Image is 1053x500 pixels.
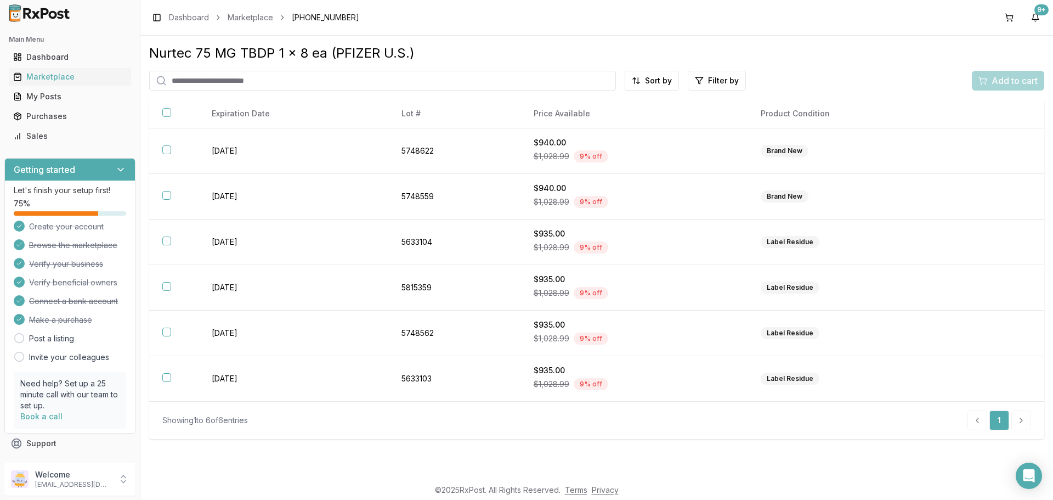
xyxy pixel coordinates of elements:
[199,311,388,356] td: [DATE]
[9,35,131,44] h2: Main Menu
[29,314,92,325] span: Make a purchase
[708,75,739,86] span: Filter by
[574,150,608,162] div: 9 % off
[228,12,273,23] a: Marketplace
[199,356,388,402] td: [DATE]
[9,126,131,146] a: Sales
[534,183,734,194] div: $940.00
[388,265,520,311] td: 5815359
[9,106,131,126] a: Purchases
[9,47,131,67] a: Dashboard
[4,4,75,22] img: RxPost Logo
[967,411,1031,430] nav: pagination
[761,373,819,385] div: Label Residue
[4,48,135,66] button: Dashboard
[388,356,520,402] td: 5633103
[625,71,679,91] button: Sort by
[13,91,127,102] div: My Posts
[199,99,388,128] th: Expiration Date
[20,378,120,411] p: Need help? Set up a 25 minute call with our team to set up.
[1034,4,1049,15] div: 9+
[29,333,74,344] a: Post a listing
[534,319,734,330] div: $935.00
[534,333,569,344] span: $1,028.99
[574,196,608,208] div: 9 % off
[748,99,962,128] th: Product Condition
[574,287,608,299] div: 9 % off
[292,12,359,23] span: [PHONE_NUMBER]
[169,12,209,23] a: Dashboard
[388,220,520,265] td: 5633104
[645,75,672,86] span: Sort by
[29,352,109,363] a: Invite your colleagues
[9,87,131,106] a: My Posts
[388,174,520,220] td: 5748559
[534,228,734,239] div: $935.00
[989,411,1009,430] a: 1
[13,131,127,142] div: Sales
[11,470,29,488] img: User avatar
[534,288,569,299] span: $1,028.99
[4,108,135,125] button: Purchases
[388,128,520,174] td: 5748622
[534,196,569,207] span: $1,028.99
[29,277,117,288] span: Verify beneficial owners
[199,220,388,265] td: [DATE]
[388,311,520,356] td: 5748562
[520,99,748,128] th: Price Available
[26,458,64,469] span: Feedback
[162,415,248,426] div: Showing 1 to 6 of 6 entries
[20,412,63,421] a: Book a call
[199,174,388,220] td: [DATE]
[388,99,520,128] th: Lot #
[4,88,135,105] button: My Posts
[534,242,569,253] span: $1,028.99
[574,241,608,254] div: 9 % off
[761,190,808,203] div: Brand New
[35,469,111,480] p: Welcome
[761,236,819,248] div: Label Residue
[1027,9,1044,26] button: 9+
[534,151,569,162] span: $1,028.99
[14,163,75,176] h3: Getting started
[534,274,734,285] div: $935.00
[13,71,127,82] div: Marketplace
[4,434,135,453] button: Support
[4,453,135,473] button: Feedback
[29,259,103,269] span: Verify your business
[574,378,608,390] div: 9 % off
[4,127,135,145] button: Sales
[592,485,619,495] a: Privacy
[13,52,127,63] div: Dashboard
[9,67,131,87] a: Marketplace
[29,240,117,251] span: Browse the marketplace
[761,145,808,157] div: Brand New
[4,68,135,86] button: Marketplace
[1016,463,1042,489] div: Open Intercom Messenger
[35,480,111,489] p: [EMAIL_ADDRESS][DOMAIN_NAME]
[29,221,104,232] span: Create your account
[761,282,819,294] div: Label Residue
[199,128,388,174] td: [DATE]
[14,198,30,209] span: 75 %
[574,333,608,345] div: 9 % off
[534,365,734,376] div: $935.00
[199,265,388,311] td: [DATE]
[534,137,734,148] div: $940.00
[534,379,569,390] span: $1,028.99
[688,71,746,91] button: Filter by
[13,111,127,122] div: Purchases
[565,485,587,495] a: Terms
[761,327,819,339] div: Label Residue
[14,185,126,196] p: Let's finish your setup first!
[149,44,1044,62] div: Nurtec 75 MG TBDP 1 x 8 ea (PFIZER U.S.)
[29,296,118,307] span: Connect a bank account
[169,12,359,23] nav: breadcrumb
